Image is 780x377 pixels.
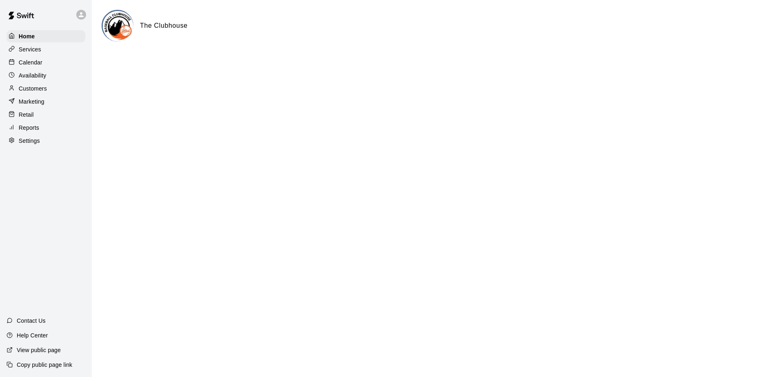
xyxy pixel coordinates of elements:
img: The Clubhouse logo [103,11,133,42]
p: Marketing [19,98,44,106]
p: Copy public page link [17,361,72,369]
a: Services [7,43,85,55]
a: Retail [7,109,85,121]
p: Home [19,32,35,40]
p: Services [19,45,41,53]
a: Availability [7,69,85,82]
p: Contact Us [17,317,46,325]
p: Availability [19,71,47,80]
a: Calendar [7,56,85,69]
p: View public page [17,346,61,354]
p: Customers [19,84,47,93]
a: Reports [7,122,85,134]
a: Settings [7,135,85,147]
p: Settings [19,137,40,145]
p: Help Center [17,331,48,339]
h6: The Clubhouse [140,20,188,31]
p: Calendar [19,58,42,67]
p: Retail [19,111,34,119]
a: Customers [7,82,85,95]
p: Reports [19,124,39,132]
a: Home [7,30,85,42]
a: Marketing [7,95,85,108]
